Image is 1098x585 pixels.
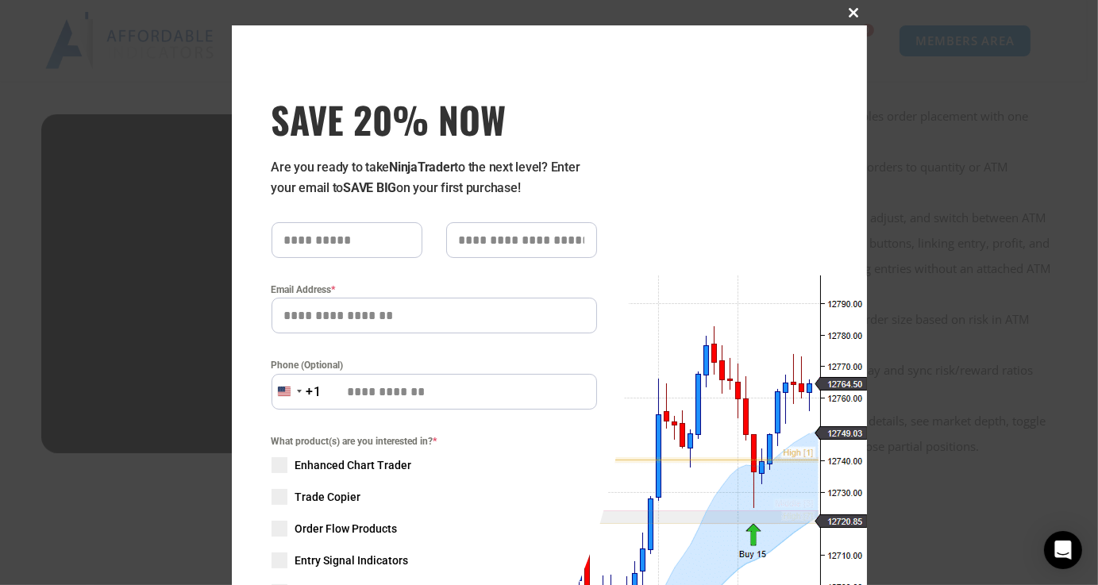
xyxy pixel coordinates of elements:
[295,521,398,537] span: Order Flow Products
[295,457,412,473] span: Enhanced Chart Trader
[343,180,396,195] strong: SAVE BIG
[272,433,597,449] span: What product(s) are you interested in?
[389,160,454,175] strong: NinjaTrader
[272,357,597,373] label: Phone (Optional)
[272,282,597,298] label: Email Address
[272,521,597,537] label: Order Flow Products
[272,157,597,198] p: Are you ready to take to the next level? Enter your email to on your first purchase!
[306,382,322,402] div: +1
[272,489,597,505] label: Trade Copier
[1044,531,1082,569] div: Open Intercom Messenger
[295,489,361,505] span: Trade Copier
[272,374,322,410] button: Selected country
[272,97,597,141] span: SAVE 20% NOW
[272,457,597,473] label: Enhanced Chart Trader
[295,552,409,568] span: Entry Signal Indicators
[272,552,597,568] label: Entry Signal Indicators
